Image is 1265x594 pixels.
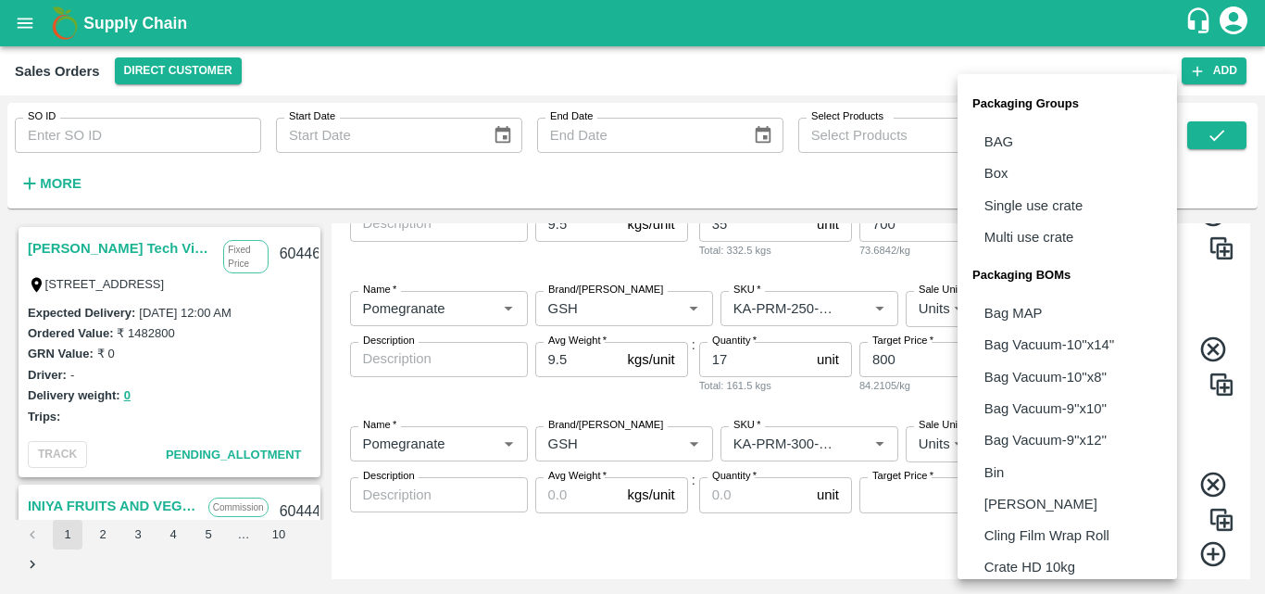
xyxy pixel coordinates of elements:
[984,303,1043,323] p: Bag MAP
[984,430,1107,450] p: Bag Vacuum-9''x12''
[984,196,1083,216] p: Single use crate
[984,132,1013,152] p: BAG
[984,163,1008,183] p: Box
[984,494,1097,514] p: [PERSON_NAME]
[984,367,1107,387] p: Bag Vacuum-10''x8''
[958,82,1177,126] li: Packaging Groups
[984,462,1004,483] p: Bin
[984,335,1115,355] p: Bag Vacuum-10''x14''
[958,253,1177,297] li: Packaging BOMs
[984,398,1107,419] p: Bag Vacuum-9''x10''
[984,557,1075,577] p: Crate HD 10kg
[984,525,1109,546] p: Cling Film Wrap Roll
[984,227,1074,247] p: Multi use crate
